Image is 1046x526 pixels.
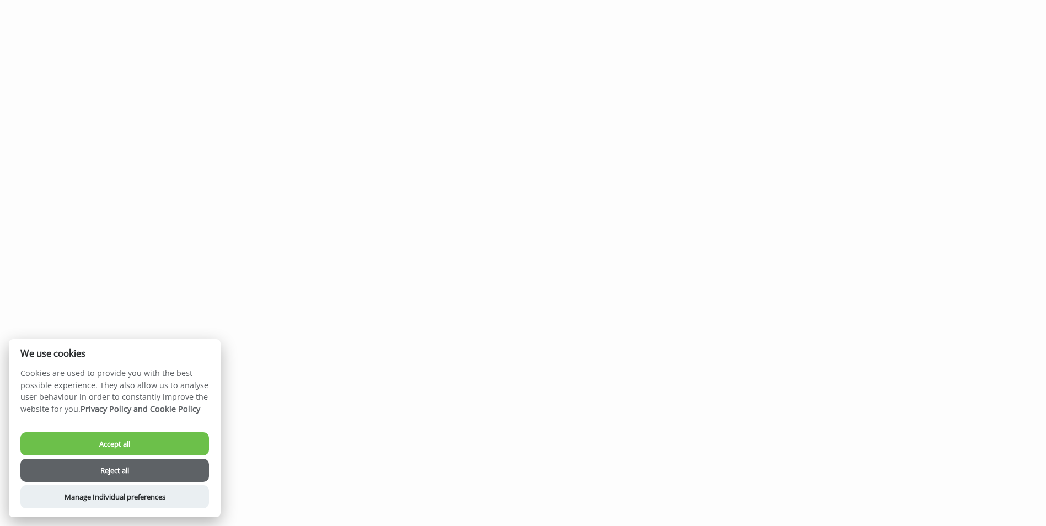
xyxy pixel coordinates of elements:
button: Reject all [20,459,209,482]
a: Privacy Policy and Cookie Policy [81,404,200,414]
h2: We use cookies [9,348,221,358]
p: Cookies are used to provide you with the best possible experience. They also allow us to analyse ... [9,367,221,423]
button: Accept all [20,432,209,455]
button: Manage Individual preferences [20,485,209,508]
